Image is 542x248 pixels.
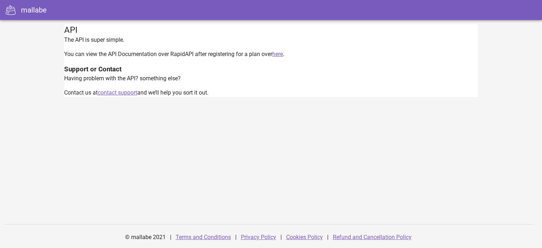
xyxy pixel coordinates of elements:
[64,88,478,97] p: Contact us at and we’ll help you sort it out.
[327,229,329,246] div: |
[64,64,478,74] h3: Support or Contact
[64,50,478,59] p: You can view the API Documentation over RapidAPI after registering for a plan over .
[241,234,276,241] a: Privacy Policy
[176,234,231,241] a: Terms and Conditions
[286,234,323,241] a: Cookies Policy
[98,89,137,96] a: contact support
[64,74,478,83] p: Having problem with the API? something else?
[272,51,283,57] a: here
[235,229,237,246] div: |
[170,229,171,246] div: |
[21,5,47,15] div: mallabe
[280,229,282,246] div: |
[121,229,170,246] div: © mallabe 2021
[64,24,478,36] div: API
[333,234,412,241] a: Refund and Cancellation Policy
[64,36,478,44] p: The API is super simple.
